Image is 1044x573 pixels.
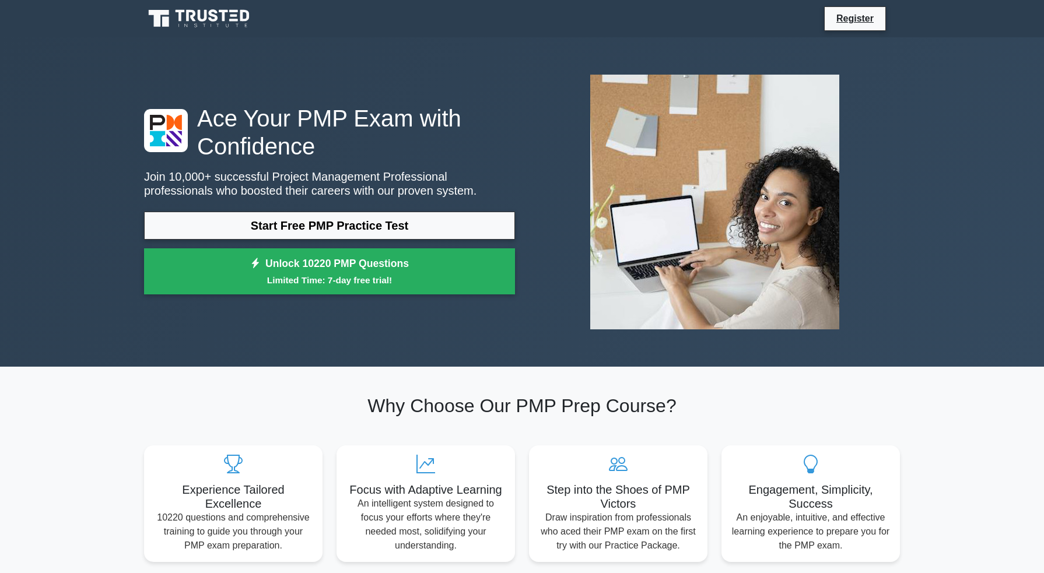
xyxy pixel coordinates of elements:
[144,104,515,160] h1: Ace Your PMP Exam with Confidence
[144,212,515,240] a: Start Free PMP Practice Test
[346,483,506,497] h5: Focus with Adaptive Learning
[538,483,698,511] h5: Step into the Shoes of PMP Victors
[538,511,698,553] p: Draw inspiration from professionals who aced their PMP exam on the first try with our Practice Pa...
[144,248,515,295] a: Unlock 10220 PMP QuestionsLimited Time: 7-day free trial!
[346,497,506,553] p: An intelligent system designed to focus your efforts where they're needed most, solidifying your ...
[829,11,881,26] a: Register
[731,483,891,511] h5: Engagement, Simplicity, Success
[153,483,313,511] h5: Experience Tailored Excellence
[153,511,313,553] p: 10220 questions and comprehensive training to guide you through your PMP exam preparation.
[731,511,891,553] p: An enjoyable, intuitive, and effective learning experience to prepare you for the PMP exam.
[144,170,515,198] p: Join 10,000+ successful Project Management Professional professionals who boosted their careers w...
[144,395,900,417] h2: Why Choose Our PMP Prep Course?
[159,273,500,287] small: Limited Time: 7-day free trial!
